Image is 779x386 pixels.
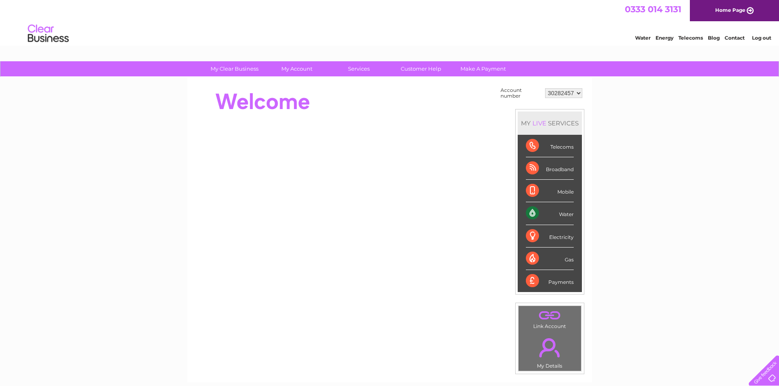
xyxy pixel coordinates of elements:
[526,135,574,157] div: Telecoms
[526,225,574,248] div: Electricity
[518,112,582,135] div: MY SERVICES
[197,4,583,40] div: Clear Business is a trading name of Verastar Limited (registered in [GEOGRAPHIC_DATA] No. 3667643...
[27,21,69,46] img: logo.png
[526,157,574,180] div: Broadband
[518,306,581,331] td: Link Account
[678,35,703,41] a: Telecoms
[531,119,548,127] div: LIVE
[635,35,651,41] a: Water
[656,35,673,41] a: Energy
[526,248,574,270] div: Gas
[708,35,720,41] a: Blog
[498,85,543,101] td: Account number
[526,202,574,225] div: Water
[201,61,268,76] a: My Clear Business
[325,61,393,76] a: Services
[725,35,745,41] a: Contact
[526,180,574,202] div: Mobile
[263,61,330,76] a: My Account
[526,270,574,292] div: Payments
[625,4,681,14] a: 0333 014 3131
[449,61,517,76] a: Make A Payment
[387,61,455,76] a: Customer Help
[521,308,579,322] a: .
[752,35,771,41] a: Log out
[521,333,579,362] a: .
[518,331,581,371] td: My Details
